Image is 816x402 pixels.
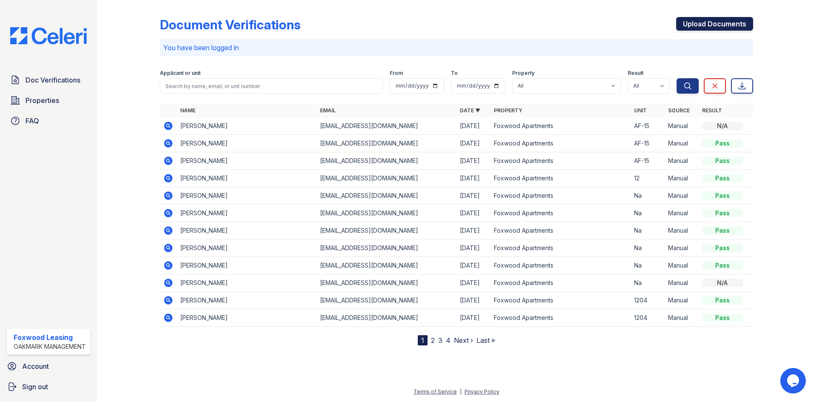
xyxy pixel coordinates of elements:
td: Manual [665,222,699,239]
td: [DATE] [456,205,490,222]
td: [PERSON_NAME] [177,222,317,239]
td: [DATE] [456,292,490,309]
div: N/A [702,122,743,130]
div: 1 [418,335,428,345]
div: Pass [702,174,743,182]
td: [EMAIL_ADDRESS][DOMAIN_NAME] [317,222,456,239]
td: 1204 [631,292,665,309]
td: Manual [665,117,699,135]
label: Property [512,70,535,77]
a: Properties [7,92,90,109]
td: [EMAIL_ADDRESS][DOMAIN_NAME] [317,309,456,327]
div: Pass [702,314,743,322]
td: AF-15 [631,135,665,152]
td: [PERSON_NAME] [177,274,317,292]
td: [EMAIL_ADDRESS][DOMAIN_NAME] [317,117,456,135]
a: FAQ [7,112,90,129]
td: Na [631,187,665,205]
div: Pass [702,191,743,200]
button: Sign out [3,378,93,395]
td: [DATE] [456,187,490,205]
a: Doc Verifications [7,71,90,88]
td: Foxwood Apartments [490,257,630,274]
td: Na [631,274,665,292]
td: [PERSON_NAME] [177,117,317,135]
td: [DATE] [456,257,490,274]
td: Foxwood Apartments [490,205,630,222]
a: Result [702,107,722,114]
a: Last » [476,336,495,345]
td: [DATE] [456,170,490,187]
td: Foxwood Apartments [490,274,630,292]
a: Terms of Service [414,388,457,395]
span: Account [22,361,49,371]
iframe: chat widget [780,368,807,393]
td: Foxwood Apartments [490,152,630,170]
span: Sign out [22,382,48,392]
td: Manual [665,187,699,205]
td: Na [631,257,665,274]
td: [EMAIL_ADDRESS][DOMAIN_NAME] [317,205,456,222]
td: [PERSON_NAME] [177,292,317,309]
td: [PERSON_NAME] [177,170,317,187]
div: Oakmark Management [14,342,86,351]
div: Pass [702,139,743,148]
td: Manual [665,205,699,222]
div: Document Verifications [160,17,300,32]
td: Manual [665,152,699,170]
td: [EMAIL_ADDRESS][DOMAIN_NAME] [317,239,456,257]
td: [PERSON_NAME] [177,187,317,205]
td: [EMAIL_ADDRESS][DOMAIN_NAME] [317,274,456,292]
td: Foxwood Apartments [490,239,630,257]
label: From [390,70,403,77]
td: [DATE] [456,135,490,152]
a: Source [668,107,690,114]
a: Unit [634,107,647,114]
td: Manual [665,257,699,274]
td: Manual [665,170,699,187]
td: [DATE] [456,274,490,292]
label: Applicant or unit [160,70,201,77]
div: Pass [702,209,743,217]
td: Foxwood Apartments [490,135,630,152]
div: N/A [702,279,743,287]
td: Na [631,205,665,222]
span: FAQ [25,116,39,126]
div: Pass [702,296,743,305]
td: Foxwood Apartments [490,309,630,327]
td: AF-15 [631,117,665,135]
div: Pass [702,244,743,252]
td: [DATE] [456,309,490,327]
a: Email [320,107,336,114]
td: [DATE] [456,222,490,239]
td: Manual [665,135,699,152]
td: [EMAIL_ADDRESS][DOMAIN_NAME] [317,170,456,187]
td: [PERSON_NAME] [177,205,317,222]
td: [EMAIL_ADDRESS][DOMAIN_NAME] [317,292,456,309]
td: Foxwood Apartments [490,117,630,135]
td: 12 [631,170,665,187]
div: | [460,388,462,395]
td: [DATE] [456,152,490,170]
a: Date ▼ [460,107,480,114]
a: Name [180,107,195,114]
td: Manual [665,239,699,257]
td: [EMAIL_ADDRESS][DOMAIN_NAME] [317,257,456,274]
td: [EMAIL_ADDRESS][DOMAIN_NAME] [317,152,456,170]
img: CE_Logo_Blue-a8612792a0a2168367f1c8372b55b34899dd931a85d93a1a3d3e32e68fde9ad4.png [3,27,93,44]
td: Foxwood Apartments [490,187,630,205]
div: Foxwood Leasing [14,332,86,342]
label: To [451,70,458,77]
a: 3 [438,336,442,345]
td: Foxwood Apartments [490,292,630,309]
input: Search by name, email, or unit number [160,78,383,94]
a: 2 [431,336,435,345]
td: Manual [665,274,699,292]
td: 1204 [631,309,665,327]
div: Pass [702,157,743,165]
a: Privacy Policy [465,388,499,395]
span: Properties [25,95,59,105]
td: [DATE] [456,117,490,135]
label: Result [628,70,643,77]
td: [EMAIL_ADDRESS][DOMAIN_NAME] [317,135,456,152]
